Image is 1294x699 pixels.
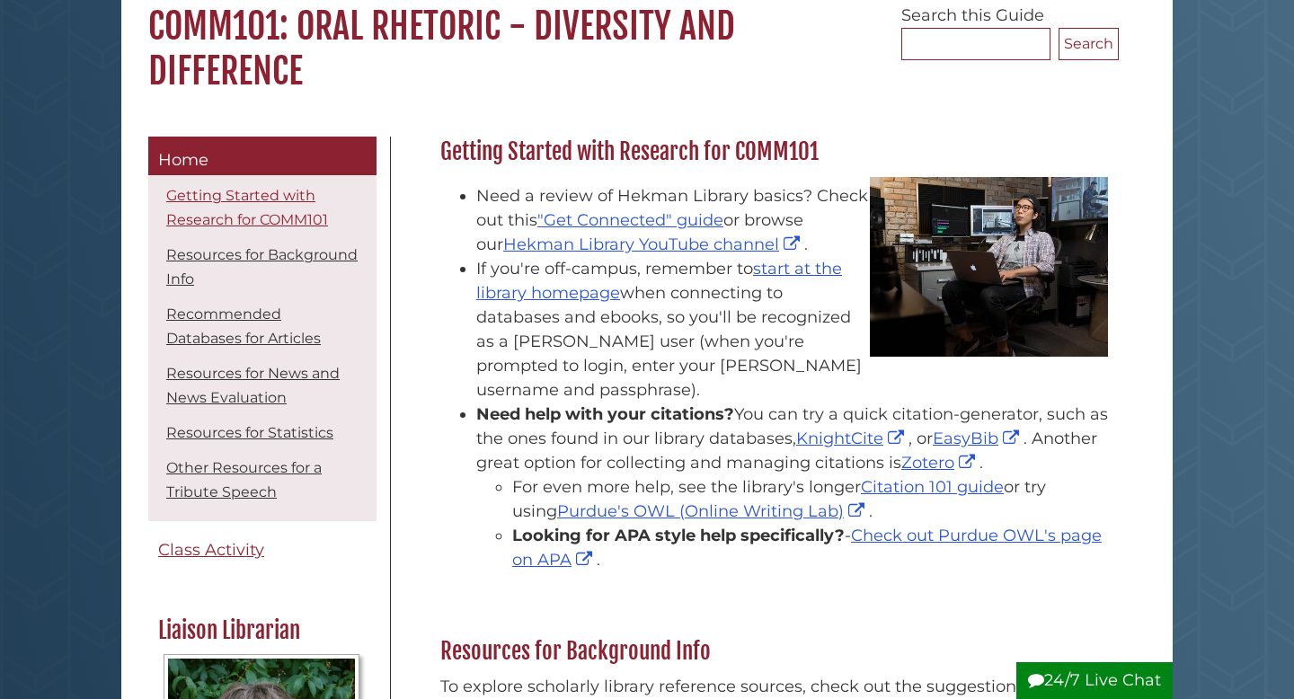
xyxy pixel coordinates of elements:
[933,429,1024,448] a: EasyBib
[166,187,328,228] a: Getting Started with Research for COMM101
[512,524,1110,572] li: - .
[158,150,208,170] span: Home
[476,259,842,303] a: start at the library homepage
[149,616,374,645] h2: Liaison Librarian
[431,637,1119,666] h2: Resources for Background Info
[512,526,845,545] strong: Looking for APA style help specifically?
[476,403,1110,572] li: You can try a quick citation-generator, such as the ones found in our library databases, , or . A...
[166,424,333,441] a: Resources for Statistics
[503,234,804,254] a: Hekman Library YouTube channel
[148,530,377,571] a: Class Activity
[861,477,1004,497] a: Citation 101 guide
[166,459,322,500] a: Other Resources for a Tribute Speech
[512,526,1102,570] a: Check out Purdue OWL's page on APA
[1059,28,1119,60] button: Search
[476,184,1110,257] li: Need a review of Hekman Library basics? Check out this or browse our .
[158,540,264,560] span: Class Activity
[166,246,358,288] a: Resources for Background Info
[557,501,869,521] a: Purdue's OWL (Online Writing Lab)
[476,257,1110,403] li: If you're off-campus, remember to when connecting to databases and ebooks, so you'll be recognize...
[512,475,1110,524] li: For even more help, see the library's longer or try using .
[1016,662,1173,699] button: 24/7 Live Chat
[431,137,1119,166] h2: Getting Started with Research for COMM101
[148,137,377,176] a: Home
[901,453,979,473] a: Zotero
[166,305,321,347] a: Recommended Databases for Articles
[796,429,908,448] a: KnightCite
[476,404,734,424] strong: Need help with your citations?
[537,210,723,230] a: "Get Connected" guide
[166,365,340,406] a: Resources for News and News Evaluation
